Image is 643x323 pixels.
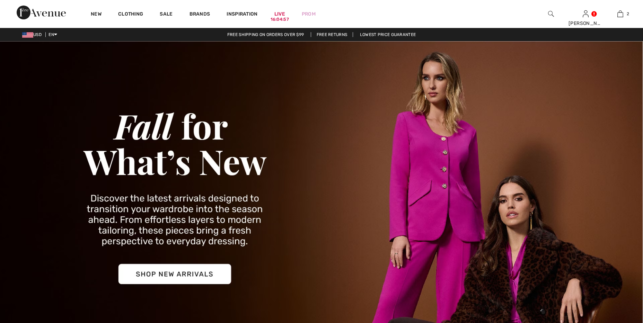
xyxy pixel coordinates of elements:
[91,11,102,18] a: New
[583,10,589,17] a: Sign In
[354,32,422,37] a: Lowest Price Guarantee
[603,10,637,18] a: 2
[617,10,623,18] img: My Bag
[302,10,316,18] a: Prom
[583,10,589,18] img: My Info
[22,32,44,37] span: USD
[190,11,210,18] a: Brands
[118,11,143,18] a: Clothing
[160,11,173,18] a: Sale
[22,32,33,38] img: US Dollar
[222,32,310,37] a: Free shipping on orders over $99
[311,32,353,37] a: Free Returns
[271,16,289,23] div: 16:04:57
[227,11,257,18] span: Inspiration
[599,302,636,320] iframe: Opens a widget where you can find more information
[274,10,285,18] a: Live16:04:57
[569,20,602,27] div: [PERSON_NAME]
[548,10,554,18] img: search the website
[17,6,66,19] img: 1ère Avenue
[627,11,629,17] span: 2
[49,32,57,37] span: EN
